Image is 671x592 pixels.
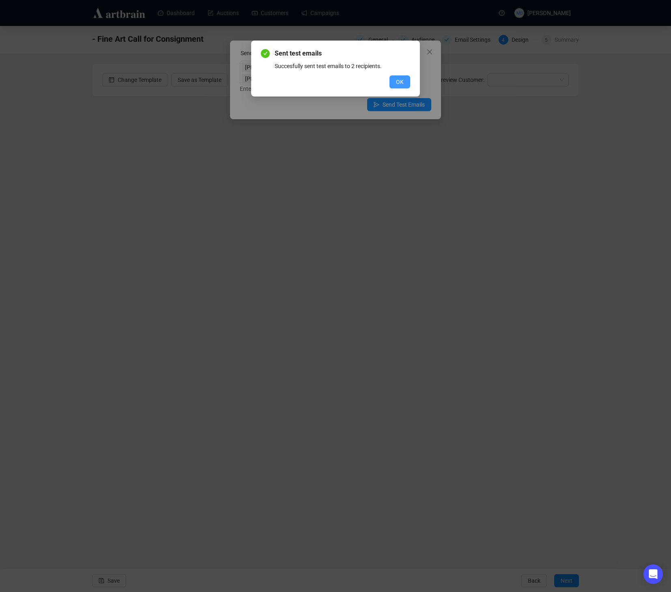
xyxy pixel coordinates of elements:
[396,77,404,86] span: OK
[643,564,663,584] div: Open Intercom Messenger
[275,49,410,58] span: Sent test emails
[389,75,410,88] button: OK
[275,62,410,71] div: Succesfully sent test emails to 2 recipients.
[261,49,270,58] span: check-circle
